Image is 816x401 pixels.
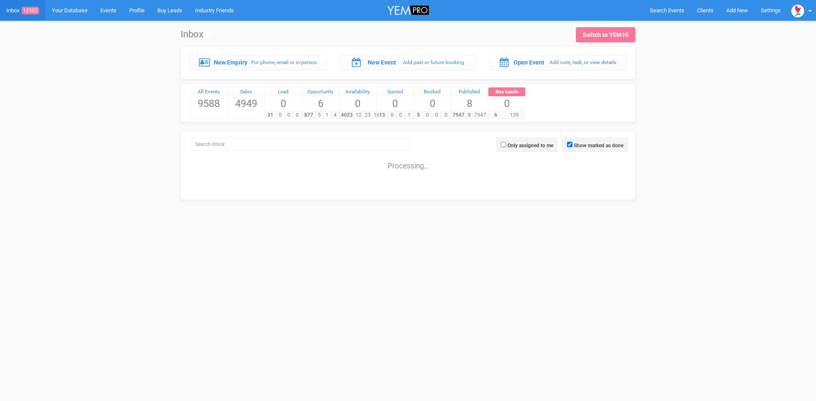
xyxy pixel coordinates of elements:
span: 12502 [22,7,39,14]
span: 8 [451,96,488,111]
span: 8 [466,111,473,119]
span: 0 [488,96,525,111]
span: Search Events [650,7,684,14]
a: New Event Add past or future booking [340,55,477,70]
img: open-uri20190322-4-14wp8y4 [791,5,804,17]
span: 7947 [451,111,467,119]
span: 23 [363,111,372,119]
span: 0 [276,111,285,119]
span: 4023 [339,111,354,119]
label: New Enquiry [214,58,247,67]
span: 31 [264,111,276,119]
a: All Events [190,87,227,97]
span: 9588 [190,96,227,111]
span: 1 [405,111,414,119]
span: 0 [441,111,451,119]
span: 7947 [472,111,488,119]
div: Switch to YEM Hi [583,31,629,39]
span: 0 [340,96,377,111]
span: Clients [697,7,714,14]
span: 4 [331,111,339,119]
label: Only assigned to me [507,142,553,149]
span: 0 [432,111,442,119]
span: 0 [284,111,293,119]
span: 0 [423,111,433,119]
label: Show marked as done [574,142,623,149]
label: New Event [368,58,396,67]
a: Sales [228,87,265,97]
input: Search Inbox [190,138,411,151]
span: 877 [302,111,316,119]
span: 0 [396,111,405,119]
small: Add note, task, or view details [550,59,616,65]
small: Add past or future booking [403,59,464,65]
span: 5 [414,111,423,119]
h1: Inbox [181,29,213,39]
span: 0 [293,111,302,119]
span: 0 [388,111,397,119]
a: Booked [414,87,451,97]
span: 12 [354,111,363,119]
span: 4949 [228,96,265,111]
span: 13 [376,111,388,119]
a: Quoted [377,87,414,97]
a: New Enquiry For phone, email or in-person [190,55,327,70]
a: Open Event Add note, task, or view details [489,55,626,70]
a: Published [451,87,488,97]
label: Open Event [513,58,544,67]
div: Processing... [183,153,633,170]
a: Availability [340,87,377,97]
a: Opportunity [302,87,339,97]
small: For phone, email or in-person [251,59,317,65]
span: 6 [488,111,504,119]
a: Buy Leads [488,87,525,97]
span: 0 [377,96,414,111]
span: Add New [726,7,748,14]
span: 16 [372,111,381,119]
span: 6 [302,96,339,111]
span: 5 [315,111,323,119]
span: 139 [504,111,525,119]
span: 1 [323,111,331,119]
a: Lead [265,87,302,97]
span: 0 [265,96,302,111]
a: Switch to YEM Hi [576,27,635,42]
span: 0 [414,96,451,111]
